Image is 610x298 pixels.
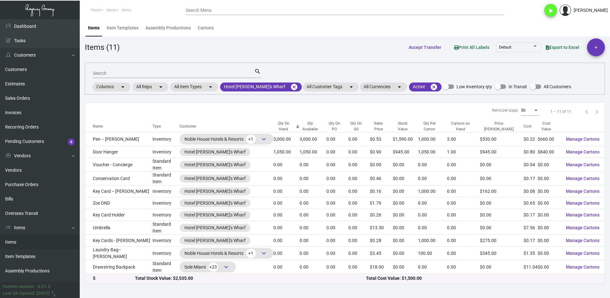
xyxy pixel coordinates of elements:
td: 0.00 [300,235,326,247]
div: Items [88,25,100,31]
span: Manage Cartons [566,225,599,230]
span: Low inventory qty [457,83,492,90]
td: 0.00 [326,158,348,172]
td: $0.00 [538,158,561,172]
td: 0.00 [300,221,326,235]
mat-icon: arrow_drop_down [157,83,165,91]
span: Manage Cartons [566,189,599,194]
div: Noble House Hotels & Resorts [184,248,269,258]
td: $0.46 [370,172,393,185]
td: 0.00 [300,247,326,260]
div: Hotel [PERSON_NAME]'s Wharf [184,212,246,218]
td: $0.17 [524,235,538,247]
td: $0.00 [480,221,524,235]
td: 0.00 [348,197,370,209]
td: $0.00 [370,158,393,172]
span: Manage Cartons [566,212,599,217]
div: Qty Per Carton [418,121,441,132]
span: Manage Cartons [566,149,599,154]
span: +1 [246,135,256,144]
div: Qty On SO [348,121,364,132]
mat-chip: All Currencies [360,82,407,91]
td: 1,000.00 [418,132,447,146]
div: Hotel [PERSON_NAME]'s Wharf [184,175,246,182]
td: $345.00 [480,247,524,260]
div: Cartons on Hand [447,121,474,132]
td: $0.00 [538,221,561,235]
td: $0.00 [538,235,561,247]
td: 0.00 [273,158,300,172]
td: 0.00 [326,172,348,185]
div: Cartons [198,25,214,31]
td: $0.00 [538,209,561,221]
div: Cost Value [538,121,561,132]
span: Manage Cartons [566,162,599,167]
td: 0.00 [447,221,480,235]
td: Laundry Bag-- [PERSON_NAME] [85,247,152,260]
th: Customer [180,121,273,132]
td: Inventory [152,146,180,158]
td: $1,590.00 [393,132,418,146]
td: $0.00 [538,172,561,185]
td: $0.00 [480,158,524,172]
td: Inventory [152,235,180,247]
td: 1,050.00 [300,146,326,158]
div: Qty On PO [326,121,348,132]
div: Qty Available [300,121,321,132]
td: 0.00 [418,197,447,209]
td: $0.26 [370,209,393,221]
td: $0.00 [538,197,561,209]
td: 1.00 [447,146,480,158]
td: 0.00 [348,209,370,221]
td: $0.17 [524,172,538,185]
td: Key Cards - [PERSON_NAME] [85,235,152,247]
td: 3,000.00 [273,132,300,146]
td: 0.00 [348,185,370,197]
td: 0.00 [273,235,300,247]
div: Stock Value [393,121,412,132]
div: Qty On Hand [273,121,300,132]
mat-icon: cancel [430,83,438,91]
td: Standard Item [152,158,180,172]
td: 0.00 [300,158,326,172]
div: Cost [524,123,532,129]
td: $13.50 [370,221,393,235]
td: $530.00 [480,132,524,146]
td: 0.00 [447,247,480,260]
td: 0.00 [348,146,370,158]
button: Manage Cartons [561,197,605,209]
td: 0.00 [273,197,300,209]
td: 0.00 [418,172,447,185]
div: Cost [524,123,538,129]
span: Items [122,8,131,12]
div: Sales Price [370,121,393,132]
span: Manage Cartons [566,137,599,142]
td: Inventory [152,185,180,197]
mat-chip: Hotel [PERSON_NAME]'s Wharf [220,82,302,91]
span: Print All Labels [454,45,489,50]
div: Name [93,123,103,129]
td: 0.00 [300,197,326,209]
div: Sole Miami [184,262,231,272]
td: $18.00 [370,260,393,274]
td: 100.00 [418,247,447,260]
button: Accept Transfer [404,42,446,53]
td: $0.00 [393,172,418,185]
td: 3,000.00 [300,132,326,146]
div: Last Qb Synced: [DATE] [3,290,50,297]
button: Manage Cartons [561,222,605,233]
td: $0.00 [393,235,418,247]
span: Manage Cartons [566,176,599,181]
mat-icon: arrow_drop_down [207,83,214,91]
td: Inventory [152,197,180,209]
td: Inventory [152,132,180,146]
span: Manage Cartons [566,264,599,270]
td: 0.00 [300,185,326,197]
div: Qty On PO [326,121,342,132]
td: $0.00 [480,197,524,209]
td: $0.28 [370,235,393,247]
span: Home [91,8,100,12]
td: $1.35 [524,247,538,260]
td: $0.00 [393,158,418,172]
td: 0.00 [326,209,348,221]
